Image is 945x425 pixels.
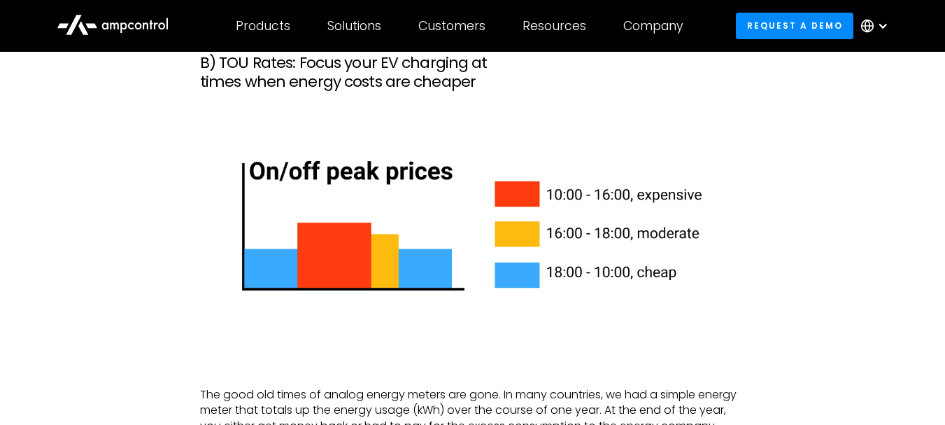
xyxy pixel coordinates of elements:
[200,360,745,375] p: ‍
[327,18,381,34] div: Solutions
[623,18,683,34] div: Company
[200,54,745,91] h3: B) TOU Rates: Focus your EV charging at times when energy costs are cheaper
[200,130,745,321] img: TOU rates for ev charging
[523,18,586,34] div: Resources
[418,18,485,34] div: Customers
[236,18,290,34] div: Products
[736,13,853,39] a: Request a demo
